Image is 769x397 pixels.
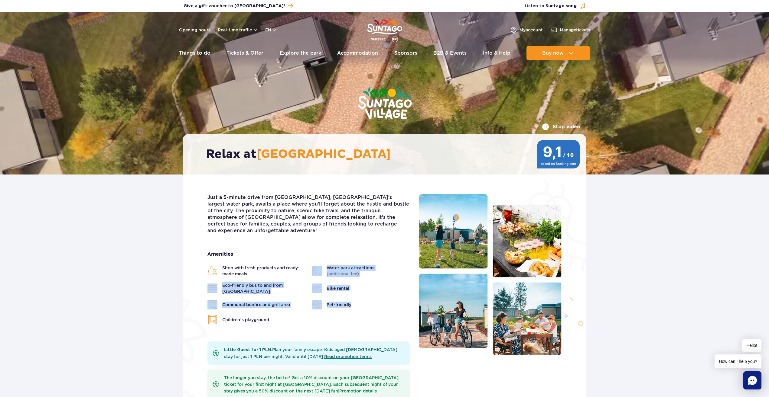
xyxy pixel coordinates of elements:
[542,123,580,130] button: Stop video
[207,251,410,258] strong: Amenities
[339,389,377,393] a: Promotion details
[433,46,467,60] a: B2B & Events
[327,271,359,276] span: (additional fee)
[226,46,263,60] a: Tickets & Offer
[206,147,569,162] h2: Relax at
[333,63,436,144] img: Suntago Village
[218,27,258,32] button: Real-time traffic
[257,147,391,162] span: [GEOGRAPHIC_DATA]
[222,302,290,308] span: Communal bonfire and grill area
[525,3,586,9] button: Listen to Suntago song
[337,46,378,60] a: Accommodation
[179,27,210,33] a: Opening hours
[510,26,543,34] a: Myaccount
[715,354,761,368] span: How can I help you?
[542,50,564,56] span: Buy now
[327,265,374,277] span: Water park attractions
[520,27,543,33] span: My account
[207,194,410,234] p: Just a 5-minute drive from [GEOGRAPHIC_DATA], [GEOGRAPHIC_DATA]'s largest water park, awaits a pl...
[222,317,269,323] span: Children’s playground
[179,46,210,60] a: Things to do
[536,140,580,168] img: 9,1/10 wg ocen z Booking.com
[324,354,372,359] a: Read promotion terms
[742,339,761,352] span: Hello!
[207,341,410,365] div: Plan your family escape. Kids aged [DEMOGRAPHIC_DATA] stay for just 1 PLN per night. Valid until ...
[184,3,285,9] span: Give a gift voucher to [GEOGRAPHIC_DATA]!
[560,27,590,33] span: Manage tickets
[327,302,351,308] span: Pet-friendly
[525,3,577,9] span: Listen to Suntago song
[222,265,306,277] span: Shop with fresh products and ready-made meals
[743,371,761,389] div: Chat
[184,2,293,10] a: Give a gift voucher to [GEOGRAPHIC_DATA]!
[327,285,349,291] span: Bike rental
[224,348,272,352] b: Little Guest for 1 PLN:
[550,26,590,34] a: Managetickets
[280,46,321,60] a: Explore the park
[367,15,402,43] a: Park of Poland
[526,46,590,60] button: Buy now
[394,46,417,60] a: Sponsors
[222,282,306,294] span: Eco-friendly bus to and from [GEOGRAPHIC_DATA]
[265,27,277,33] button: en
[483,46,510,60] a: Info & Help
